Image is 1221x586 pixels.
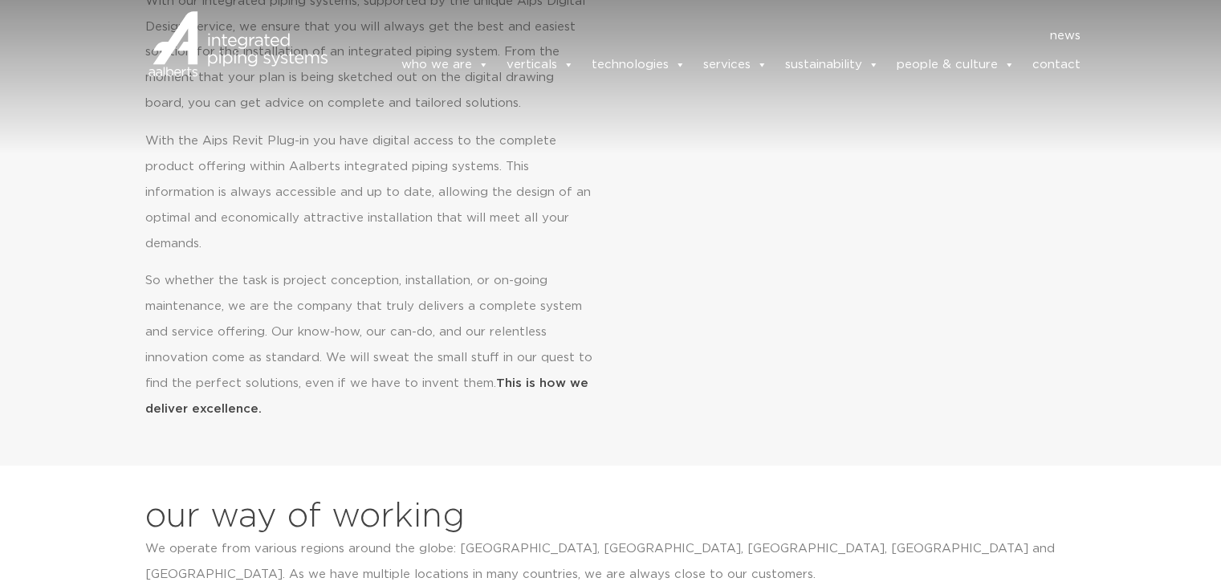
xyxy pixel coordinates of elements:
a: services [702,49,767,81]
a: news [1049,23,1080,49]
nav: Menu [352,23,1081,49]
a: contact [1032,49,1080,81]
a: people & culture [896,49,1014,81]
a: who we are [401,49,488,81]
h2: our way of working [145,498,465,536]
p: With the Aips Revit Plug-in you have digital access to the complete product offering within Aalbe... [145,128,592,257]
a: sustainability [784,49,878,81]
p: So whether the task is project conception, installation, or on-going maintenance, we are the comp... [145,268,592,422]
a: verticals [506,49,573,81]
a: technologies [591,49,685,81]
strong: This is how we deliver excellence. [145,377,588,415]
